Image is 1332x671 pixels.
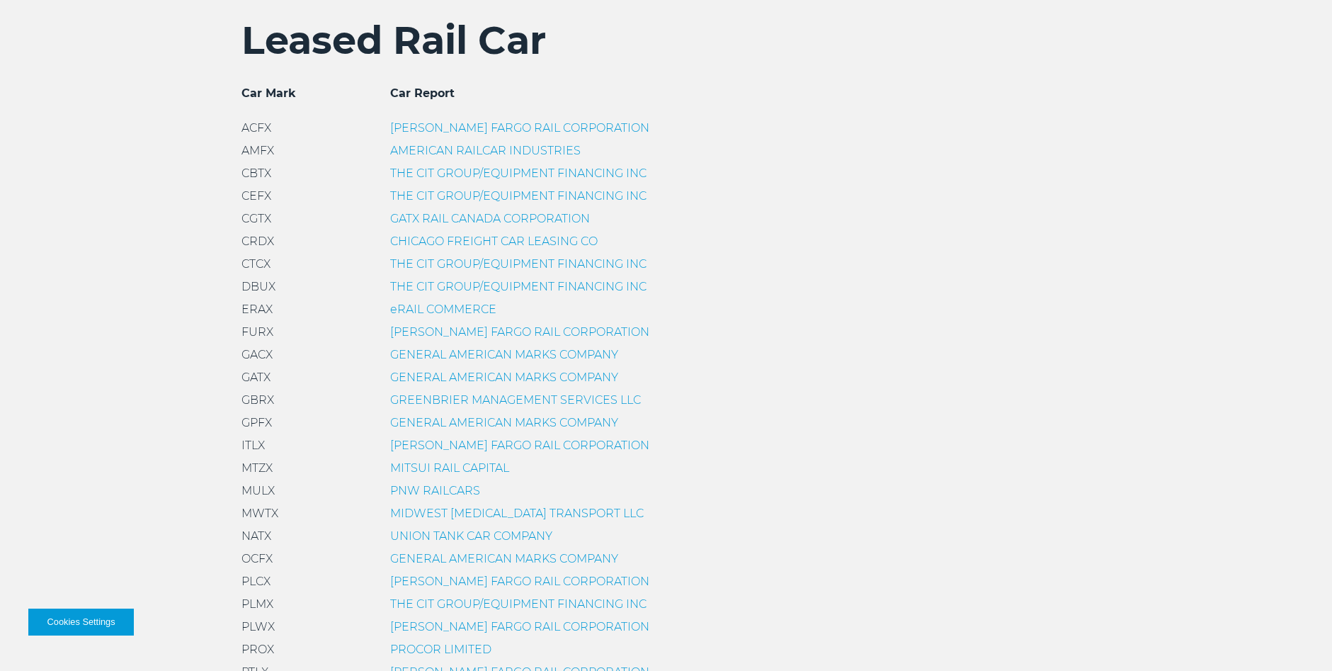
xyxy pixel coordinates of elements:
[390,643,491,656] a: PROCOR LIMITED
[390,303,496,316] a: eRAIL COMMERCE
[241,416,272,429] span: GPFX
[241,461,273,475] span: MTZX
[241,507,278,520] span: MWTX
[241,167,271,180] span: CBTX
[390,257,647,271] a: THE CIT GROUP/EQUIPMENT FINANCING INC
[390,552,618,565] a: GENERAL AMERICAN MARKS COMPANY
[241,643,274,656] span: PROX
[241,529,271,543] span: NATX
[390,461,509,475] a: MITSUI RAIL CAPITAL
[390,189,647,203] a: THE CIT GROUP/EQUIPMENT FINANCING INC
[241,439,265,452] span: ITLX
[390,121,649,135] a: [PERSON_NAME] FARGO RAIL CORPORATION
[241,280,275,293] span: DBUX
[390,167,647,180] a: THE CIT GROUP/EQUIPMENT FINANCING INC
[390,416,618,429] a: GENERAL AMERICAN MARKS COMPANY
[241,597,273,611] span: PLMX
[241,235,274,248] span: CRDX
[241,121,271,135] span: ACFX
[28,609,134,636] button: Cookies Settings
[390,484,480,497] a: PNW RAILCARS
[390,325,649,339] a: [PERSON_NAME] FARGO RAIL CORPORATION
[241,17,1091,64] h2: Leased Rail Car
[241,257,271,271] span: CTCX
[390,212,590,225] a: GATX RAIL CANADA CORPORATION
[241,144,274,157] span: AMFX
[241,303,273,316] span: ERAX
[241,86,296,100] span: Car Mark
[390,371,618,384] a: GENERAL AMERICAN MARKS COMPANY
[241,189,271,203] span: CEFX
[390,86,455,100] span: Car Report
[390,144,581,157] a: AMERICAN RAILCAR INDUSTRIES
[1261,603,1332,671] iframe: Chat Widget
[390,393,641,407] a: GREENBRIER MANAGEMENT SERVICES LLC
[390,348,618,361] a: GENERAL AMERICAN MARKS COMPANY
[241,393,274,407] span: GBRX
[241,212,271,225] span: CGTX
[390,620,649,633] a: [PERSON_NAME] FARGO RAIL CORPORATION
[390,575,649,588] a: [PERSON_NAME] FARGO RAIL CORPORATION
[390,597,647,611] a: THE CIT GROUP/EQUIPMENT FINANCING INC
[390,507,644,520] a: MIDWEST [MEDICAL_DATA] TRANSPORT LLC
[241,620,275,633] span: PLWX
[241,371,271,384] span: GATX
[241,325,273,339] span: FURX
[241,575,271,588] span: PLCX
[390,235,598,248] a: CHICAGO FREIGHT CAR LEASING CO
[241,484,275,497] span: MULX
[390,280,647,293] a: THE CIT GROUP/EQUIPMENT FINANCING INC
[241,552,273,565] span: OCFX
[390,439,649,452] a: [PERSON_NAME] FARGO RAIL CORPORATION
[241,348,273,361] span: GACX
[390,529,552,543] a: UNION TANK CAR COMPANY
